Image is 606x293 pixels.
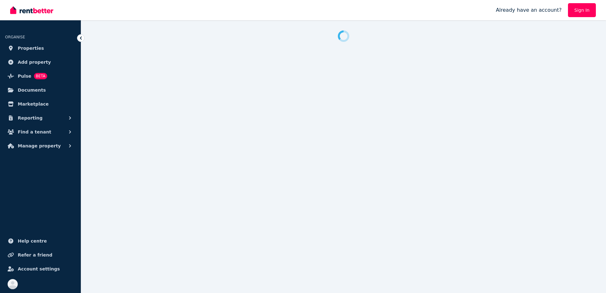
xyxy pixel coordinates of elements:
a: Add property [5,56,76,68]
span: Refer a friend [18,251,52,259]
a: Help centre [5,235,76,247]
button: Find a tenant [5,126,76,138]
a: Account settings [5,263,76,275]
span: Documents [18,86,46,94]
button: Reporting [5,112,76,124]
span: ORGANISE [5,35,25,39]
img: RentBetter [10,5,53,15]
span: Account settings [18,265,60,273]
a: Documents [5,84,76,96]
a: Properties [5,42,76,55]
span: BETA [34,73,47,79]
a: Refer a friend [5,249,76,261]
span: Help centre [18,237,47,245]
span: Marketplace [18,100,48,108]
span: Add property [18,58,51,66]
a: PulseBETA [5,70,76,82]
span: Manage property [18,142,61,150]
span: Pulse [18,72,31,80]
span: Properties [18,44,44,52]
span: Find a tenant [18,128,51,136]
a: Sign In [568,3,596,17]
span: Reporting [18,114,42,122]
a: Marketplace [5,98,76,110]
span: Already have an account? [496,6,562,14]
button: Manage property [5,140,76,152]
